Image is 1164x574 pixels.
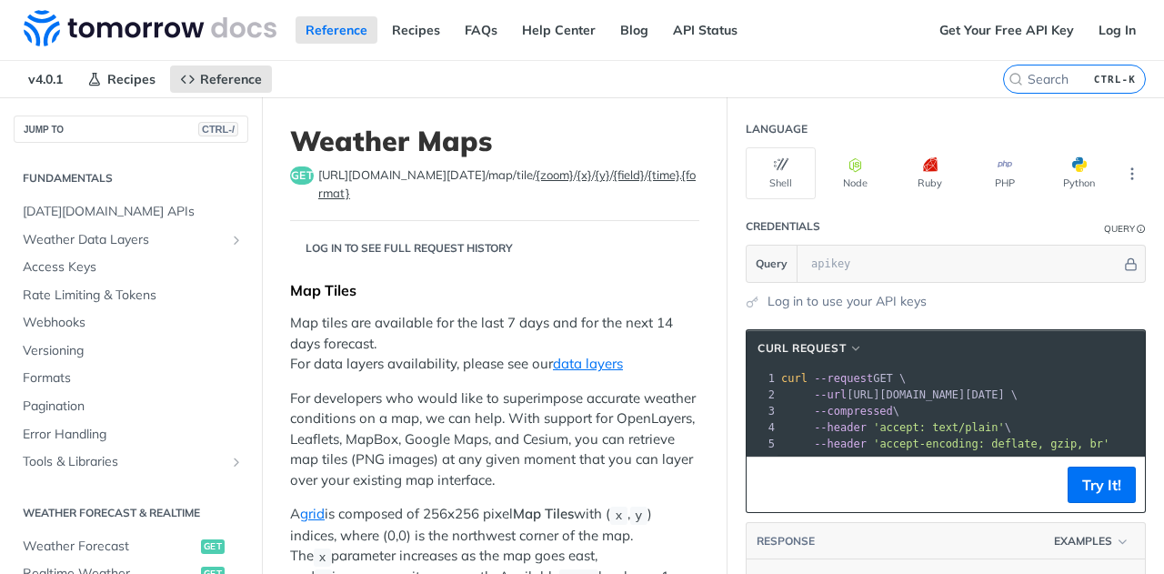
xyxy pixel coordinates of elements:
div: Map Tiles [290,281,699,299]
button: Hide [1121,255,1140,273]
a: data layers [553,355,623,372]
label: {format} [318,167,696,200]
h2: Weather Forecast & realtime [14,505,248,521]
a: FAQs [455,16,507,44]
span: Examples [1054,533,1112,549]
span: y [635,509,642,522]
label: {x} [577,167,592,182]
a: Pagination [14,393,248,420]
button: JUMP TOCTRL-/ [14,116,248,143]
p: For developers who would like to superimpose accurate weather conditions on a map, we can help. W... [290,388,699,491]
span: [DATE][DOMAIN_NAME] APIs [23,203,244,221]
span: get [290,166,314,185]
span: Tools & Libraries [23,453,225,471]
div: 4 [747,419,778,436]
span: \ [781,405,899,418]
span: \ [781,421,1011,434]
span: Error Handling [23,426,244,444]
a: API Status [663,16,748,44]
span: curl [781,372,808,385]
strong: Map Tiles [513,505,574,522]
svg: Search [1008,72,1023,86]
span: Formats [23,369,244,388]
div: Query [1104,222,1135,236]
div: 1 [747,370,778,387]
button: Show subpages for Tools & Libraries [229,455,244,469]
span: Webhooks [23,314,244,332]
i: Information [1137,225,1146,234]
span: GET \ [781,372,906,385]
a: Weather Data LayersShow subpages for Weather Data Layers [14,227,248,254]
a: Reference [296,16,377,44]
span: v4.0.1 [18,65,73,93]
span: Pagination [23,398,244,416]
span: x [615,509,622,522]
button: Shell [746,147,816,199]
span: --compressed [814,405,893,418]
span: --request [814,372,873,385]
a: Rate Limiting & Tokens [14,282,248,309]
span: Rate Limiting & Tokens [23,287,244,305]
button: Try It! [1068,467,1136,503]
div: Credentials [746,218,820,235]
label: {y} [595,167,610,182]
span: https://api.tomorrow.io/v4/map/tile/{zoom}/{x}/{y}/{field}/{time}.{format} [318,166,699,202]
a: Formats [14,365,248,392]
label: {time} [647,167,679,182]
button: cURL Request [751,339,869,357]
button: Examples [1048,532,1136,550]
a: Webhooks [14,309,248,337]
a: Help Center [512,16,606,44]
svg: More ellipsis [1124,166,1140,182]
a: Log in to use your API keys [768,292,927,311]
a: Reference [170,65,272,93]
a: [DATE][DOMAIN_NAME] APIs [14,198,248,226]
span: Versioning [23,342,244,360]
span: Reference [200,71,262,87]
div: 5 [747,436,778,452]
button: Query [747,246,798,282]
button: Ruby [895,147,965,199]
a: Tools & LibrariesShow subpages for Tools & Libraries [14,448,248,476]
a: Weather Forecastget [14,533,248,560]
div: QueryInformation [1104,222,1146,236]
label: {field} [613,167,645,182]
button: Python [1044,147,1114,199]
kbd: CTRL-K [1089,70,1140,88]
a: grid [300,505,325,522]
div: 3 [747,403,778,419]
span: --header [814,438,867,450]
label: {zoom} [536,167,574,182]
span: [URL][DOMAIN_NAME][DATE] \ [781,388,1018,401]
a: Get Your Free API Key [929,16,1084,44]
h2: Fundamentals [14,170,248,186]
button: Node [820,147,890,199]
span: Weather Data Layers [23,231,225,249]
a: Blog [610,16,658,44]
a: Versioning [14,337,248,365]
span: --header [814,421,867,434]
div: Language [746,121,808,137]
span: 'accept-encoding: deflate, gzip, br' [873,438,1109,450]
button: Copy to clipboard [756,471,781,498]
span: Recipes [107,71,156,87]
button: PHP [969,147,1039,199]
img: Tomorrow.io Weather API Docs [24,10,276,46]
span: x [318,550,326,564]
a: Access Keys [14,254,248,281]
span: Weather Forecast [23,538,196,556]
span: cURL Request [758,340,846,357]
button: More Languages [1119,160,1146,187]
div: Log in to see full request history [290,240,513,257]
button: RESPONSE [756,532,816,550]
h1: Weather Maps [290,125,699,157]
span: 'accept: text/plain' [873,421,1005,434]
div: 2 [747,387,778,403]
span: Access Keys [23,258,244,277]
span: Query [756,256,788,272]
a: Recipes [77,65,166,93]
a: Log In [1089,16,1146,44]
span: --url [814,388,847,401]
input: apikey [802,246,1121,282]
a: Error Handling [14,421,248,448]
